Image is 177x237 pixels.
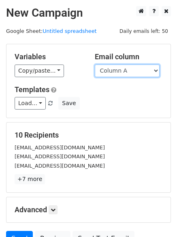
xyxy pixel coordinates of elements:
h5: Email column [95,52,163,61]
small: [EMAIL_ADDRESS][DOMAIN_NAME] [15,163,105,169]
span: Daily emails left: 50 [117,27,171,36]
a: Untitled spreadsheet [43,28,96,34]
a: Daily emails left: 50 [117,28,171,34]
small: [EMAIL_ADDRESS][DOMAIN_NAME] [15,153,105,159]
small: Google Sheet: [6,28,97,34]
h5: Variables [15,52,83,61]
h5: Advanced [15,205,162,214]
button: Save [58,97,79,110]
h5: 10 Recipients [15,131,162,140]
a: +7 more [15,174,45,184]
h2: New Campaign [6,6,171,20]
a: Templates [15,85,49,94]
a: Load... [15,97,46,110]
a: Copy/paste... [15,65,64,77]
small: [EMAIL_ADDRESS][DOMAIN_NAME] [15,144,105,151]
iframe: Chat Widget [136,198,177,237]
